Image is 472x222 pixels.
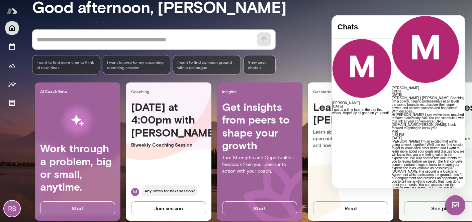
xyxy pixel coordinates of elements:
span: I want to find common ground with a colleague [177,59,237,70]
span: Coaching [131,89,209,94]
p: Biweekly Coaching Session [131,142,206,148]
h4: Learn about [PERSON_NAME] [313,100,388,126]
h4: Chats [5,7,54,16]
span: I’m a coach, helping professionals at all levels transcend boundaries, discover their super power... [60,84,127,97]
div: M [131,188,139,196]
button: Start [40,201,115,215]
img: AI Workflows [48,99,107,142]
a: [URL][DOMAIN_NAME] [60,151,124,158]
span: View past chats -> [244,55,276,74]
h4: [DATE] at 4:00pm with [PERSON_NAME] [131,100,206,139]
div: I want to prep for my upcoming coaching session [103,55,171,74]
button: Home [5,21,19,35]
span: I want to find more time to think of new ideas [36,59,96,70]
span: [DATE] [60,77,70,81]
button: Start [222,201,297,215]
button: Read [313,201,388,215]
button: Documents [5,96,19,109]
img: Mento [7,4,17,17]
button: Growth Plan [5,59,19,72]
span: Online [60,74,69,77]
button: Join session [131,201,206,215]
span: Any notes for next session? [142,185,197,196]
p: Learn about our coaching approach, what to expect next, and how to use [PERSON_NAME]. [313,129,388,149]
button: Insights [5,77,19,91]
span: Get started [313,89,391,94]
h4: Get insights from peers to shape your growth [222,100,297,152]
a: [URL][DOMAIN_NAME][PERSON_NAME] [60,104,114,111]
span: [DATE] [60,121,70,124]
span: Insights [222,89,300,94]
p: Hi [PERSON_NAME]! I see we've been matched to have a chemistry call! You can schedule it with thi... [60,97,132,114]
h4: Work through a problem, big or small, anytime. [40,142,115,193]
h6: [PERSON_NAME] [60,71,132,74]
p: Turn Strengths and Opportunities feedback from your peers into action with your coach. [222,155,297,175]
a: Visit [60,114,66,118]
span: [PERSON_NAME] | [PERSON_NAME] Coaching [60,80,132,84]
span: I want to prep for my upcoming coaching session [107,59,166,70]
div: I want to find more time to think of new ideas [32,55,100,74]
button: Sessions [5,40,19,53]
span: 4:38 PM [60,117,72,121]
p: [PERSON_NAME]! I’m so excited that we're going to work together! We'll use our first session to g... [60,124,132,184]
div: RS [4,201,20,217]
span: AI Coach Beta [40,88,118,94]
div: I want to find common ground with a colleague [173,55,241,74]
